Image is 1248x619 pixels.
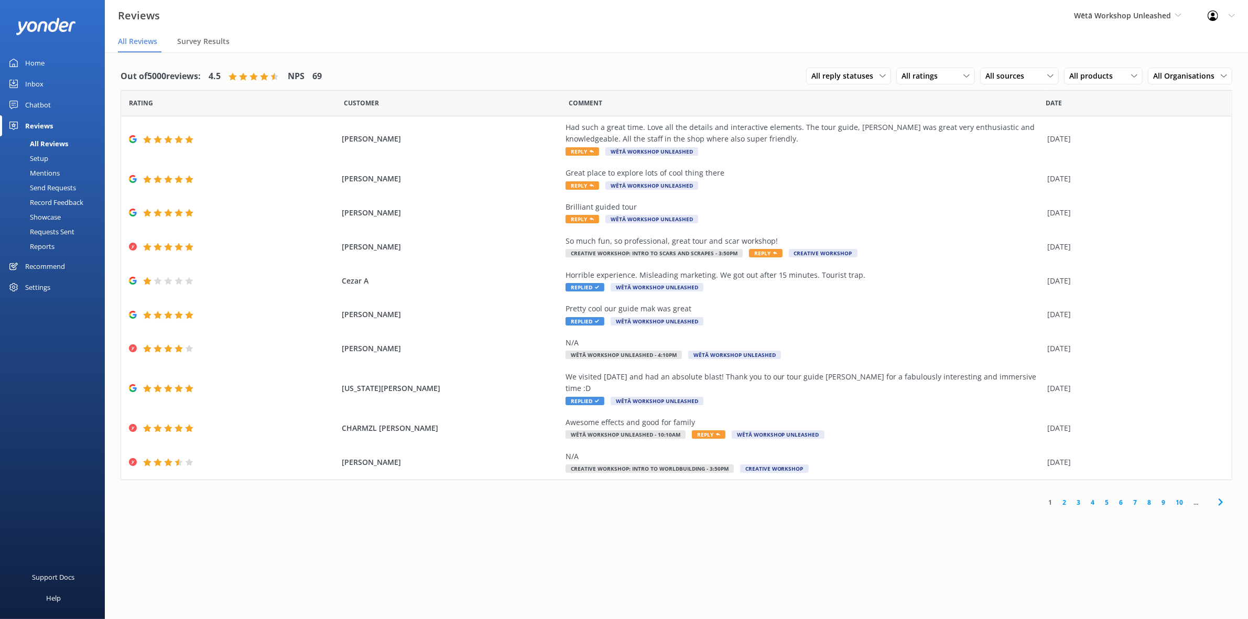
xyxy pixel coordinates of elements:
[6,195,105,210] a: Record Feedback
[6,210,105,224] a: Showcase
[1170,497,1188,507] a: 10
[688,351,781,359] span: Wētā Workshop Unleashed
[732,430,824,439] span: Wētā Workshop Unleashed
[342,309,560,320] span: [PERSON_NAME]
[342,343,560,354] span: [PERSON_NAME]
[342,457,560,468] span: [PERSON_NAME]
[566,317,604,325] span: Replied
[1153,70,1221,82] span: All Organisations
[902,70,944,82] span: All ratings
[129,98,153,108] span: Date
[811,70,880,82] span: All reply statuses
[6,151,48,166] div: Setup
[342,275,560,287] span: Cezar A
[342,383,560,394] span: [US_STATE][PERSON_NAME]
[566,451,1043,462] div: N/A
[6,151,105,166] a: Setup
[566,147,599,156] span: Reply
[1048,422,1219,434] div: [DATE]
[118,36,157,47] span: All Reviews
[6,166,105,180] a: Mentions
[6,224,105,239] a: Requests Sent
[312,70,322,83] h4: 69
[118,7,160,24] h3: Reviews
[1100,497,1114,507] a: 5
[605,181,698,190] span: Wētā Workshop Unleashed
[25,277,50,298] div: Settings
[566,215,599,223] span: Reply
[344,98,379,108] span: Date
[569,98,602,108] span: Question
[342,133,560,145] span: [PERSON_NAME]
[566,430,686,439] span: Wētā Workshop Unleashed - 10:10am
[1048,383,1219,394] div: [DATE]
[566,464,734,473] span: Creative Workshop: Intro to Worldbuilding - 3:50pm
[1048,275,1219,287] div: [DATE]
[1048,309,1219,320] div: [DATE]
[566,181,599,190] span: Reply
[288,70,305,83] h4: NPS
[6,166,60,180] div: Mentions
[6,210,61,224] div: Showcase
[342,207,560,219] span: [PERSON_NAME]
[692,430,725,439] span: Reply
[566,269,1043,281] div: Horrible experience. Misleading marketing. We got out after 15 minutes. Tourist trap.
[1046,98,1062,108] span: Date
[1128,497,1142,507] a: 7
[46,588,61,609] div: Help
[1057,497,1071,507] a: 2
[1071,497,1086,507] a: 3
[566,235,1043,247] div: So much fun, so professional, great tour and scar workshop!
[566,303,1043,314] div: Pretty cool our guide mak was great
[1114,497,1128,507] a: 6
[6,180,76,195] div: Send Requests
[566,417,1043,428] div: Awesome effects and good for family
[985,70,1030,82] span: All sources
[6,195,83,210] div: Record Feedback
[1048,133,1219,145] div: [DATE]
[566,337,1043,349] div: N/A
[611,397,703,405] span: Wētā Workshop Unleashed
[566,371,1043,395] div: We visited [DATE] and had an absolute blast! Thank you to our tour guide [PERSON_NAME] for a fabu...
[1069,70,1119,82] span: All products
[6,239,105,254] a: Reports
[1048,241,1219,253] div: [DATE]
[611,317,703,325] span: Wētā Workshop Unleashed
[25,115,53,136] div: Reviews
[566,167,1043,179] div: Great place to explore lots of cool thing there
[1156,497,1170,507] a: 9
[1074,10,1171,20] span: Wētā Workshop Unleashed
[342,173,560,184] span: [PERSON_NAME]
[611,283,703,291] span: Wētā Workshop Unleashed
[1048,173,1219,184] div: [DATE]
[6,136,105,151] a: All Reviews
[566,351,682,359] span: Wētā Workshop Unleashed - 4:10pm
[749,249,783,257] span: Reply
[1188,497,1203,507] span: ...
[1142,497,1156,507] a: 8
[6,239,55,254] div: Reports
[177,36,230,47] span: Survey Results
[25,256,65,277] div: Recommend
[32,567,75,588] div: Support Docs
[566,249,743,257] span: Creative Workshop: Intro to Scars and Scrapes - 3:50pm
[1043,497,1057,507] a: 1
[342,241,560,253] span: [PERSON_NAME]
[6,224,74,239] div: Requests Sent
[6,180,105,195] a: Send Requests
[25,73,44,94] div: Inbox
[1048,207,1219,219] div: [DATE]
[566,122,1043,145] div: Had such a great time. Love all the details and interactive elements. The tour guide, [PERSON_NAM...
[605,215,698,223] span: Wētā Workshop Unleashed
[25,52,45,73] div: Home
[1086,497,1100,507] a: 4
[566,201,1043,213] div: Brilliant guided tour
[6,136,68,151] div: All Reviews
[740,464,809,473] span: Creative Workshop
[1048,457,1219,468] div: [DATE]
[789,249,858,257] span: Creative Workshop
[566,283,604,291] span: Replied
[566,397,604,405] span: Replied
[1048,343,1219,354] div: [DATE]
[605,147,698,156] span: Wētā Workshop Unleashed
